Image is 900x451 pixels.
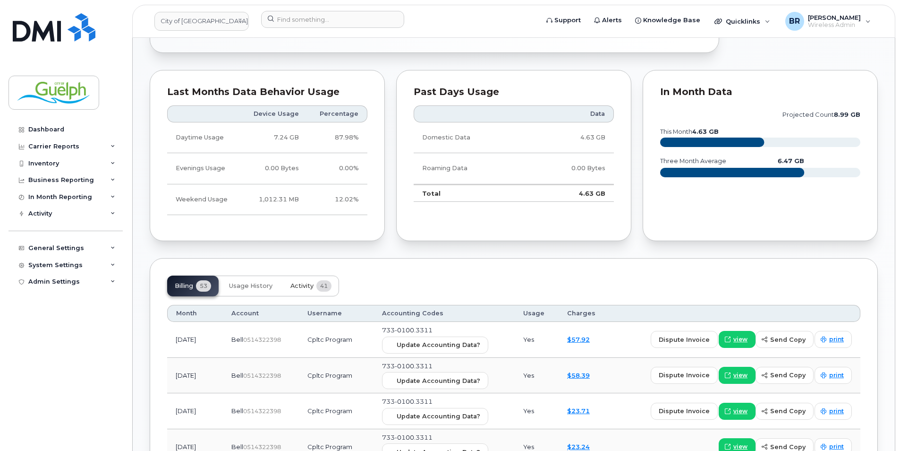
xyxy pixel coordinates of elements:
[167,122,241,153] td: Daytime Usage
[299,358,374,394] td: Cpltc Program
[167,322,223,358] td: [DATE]
[779,12,877,31] div: Brendan Raftis
[733,371,747,380] span: view
[307,184,367,215] td: 12.02%
[414,184,526,202] td: Total
[229,282,272,290] span: Usage History
[559,305,611,322] th: Charges
[815,331,852,348] a: print
[567,443,590,451] a: $23.24
[808,14,861,21] span: [PERSON_NAME]
[231,336,243,343] span: Bell
[299,322,374,358] td: Cpltc Program
[587,11,628,30] a: Alerts
[567,407,590,415] a: $23.71
[316,280,331,292] span: 41
[243,372,281,379] span: 0514322398
[154,12,249,31] a: City of Guelph
[733,442,747,451] span: view
[808,21,861,29] span: Wireless Admin
[651,367,718,384] button: dispute invoice
[261,11,404,28] input: Find something...
[382,362,433,370] span: 733-0100.3311
[789,16,800,27] span: BR
[243,336,281,343] span: 0514322398
[414,87,614,97] div: Past Days Usage
[719,331,756,348] a: view
[382,372,488,389] button: Update Accounting Data?
[770,371,806,380] span: send copy
[167,153,241,184] td: Evenings Usage
[231,443,243,451] span: Bell
[733,407,747,416] span: view
[756,367,814,384] button: send copy
[382,408,488,425] button: Update Accounting Data?
[397,340,480,349] span: Update Accounting Data?
[643,16,700,25] span: Knowledge Base
[515,322,559,358] td: Yes
[382,398,433,405] span: 733-0100.3311
[659,407,710,416] span: dispute invoice
[382,326,433,334] span: 733-0100.3311
[374,305,515,322] th: Accounting Codes
[602,16,622,25] span: Alerts
[829,335,844,344] span: print
[815,367,852,384] a: print
[241,122,307,153] td: 7.24 GB
[241,153,307,184] td: 0.00 Bytes
[515,358,559,394] td: Yes
[243,443,281,451] span: 0514322398
[829,442,844,451] span: print
[299,393,374,429] td: Cpltc Program
[660,157,726,165] text: three month average
[708,12,777,31] div: Quicklinks
[167,305,223,322] th: Month
[515,305,559,322] th: Usage
[834,111,860,118] tspan: 8.99 GB
[659,371,710,380] span: dispute invoice
[692,128,719,135] tspan: 4.63 GB
[241,184,307,215] td: 1,012.31 MB
[778,157,804,165] text: 6.47 GB
[167,153,367,184] tr: Weekdays from 6:00pm to 8:00am
[829,371,844,380] span: print
[526,122,614,153] td: 4.63 GB
[241,105,307,122] th: Device Usage
[231,372,243,379] span: Bell
[167,393,223,429] td: [DATE]
[397,412,480,421] span: Update Accounting Data?
[414,153,526,184] td: Roaming Data
[815,403,852,420] a: print
[719,367,756,384] a: view
[307,122,367,153] td: 87.98%
[651,331,718,348] button: dispute invoice
[526,184,614,202] td: 4.63 GB
[719,403,756,420] a: view
[782,111,860,118] text: projected count
[770,335,806,344] span: send copy
[223,305,299,322] th: Account
[167,87,367,97] div: Last Months Data Behavior Usage
[526,105,614,122] th: Data
[526,153,614,184] td: 0.00 Bytes
[756,403,814,420] button: send copy
[414,122,526,153] td: Domestic Data
[299,305,374,322] th: Username
[515,393,559,429] td: Yes
[231,407,243,415] span: Bell
[660,128,719,135] text: this month
[307,153,367,184] td: 0.00%
[567,336,590,343] a: $57.92
[628,11,707,30] a: Knowledge Base
[726,17,760,25] span: Quicklinks
[167,184,367,215] tr: Friday from 6:00pm to Monday 8:00am
[567,372,590,379] a: $58.39
[243,408,281,415] span: 0514322398
[307,105,367,122] th: Percentage
[829,407,844,416] span: print
[733,335,747,344] span: view
[554,16,581,25] span: Support
[756,331,814,348] button: send copy
[167,358,223,394] td: [DATE]
[659,335,710,344] span: dispute invoice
